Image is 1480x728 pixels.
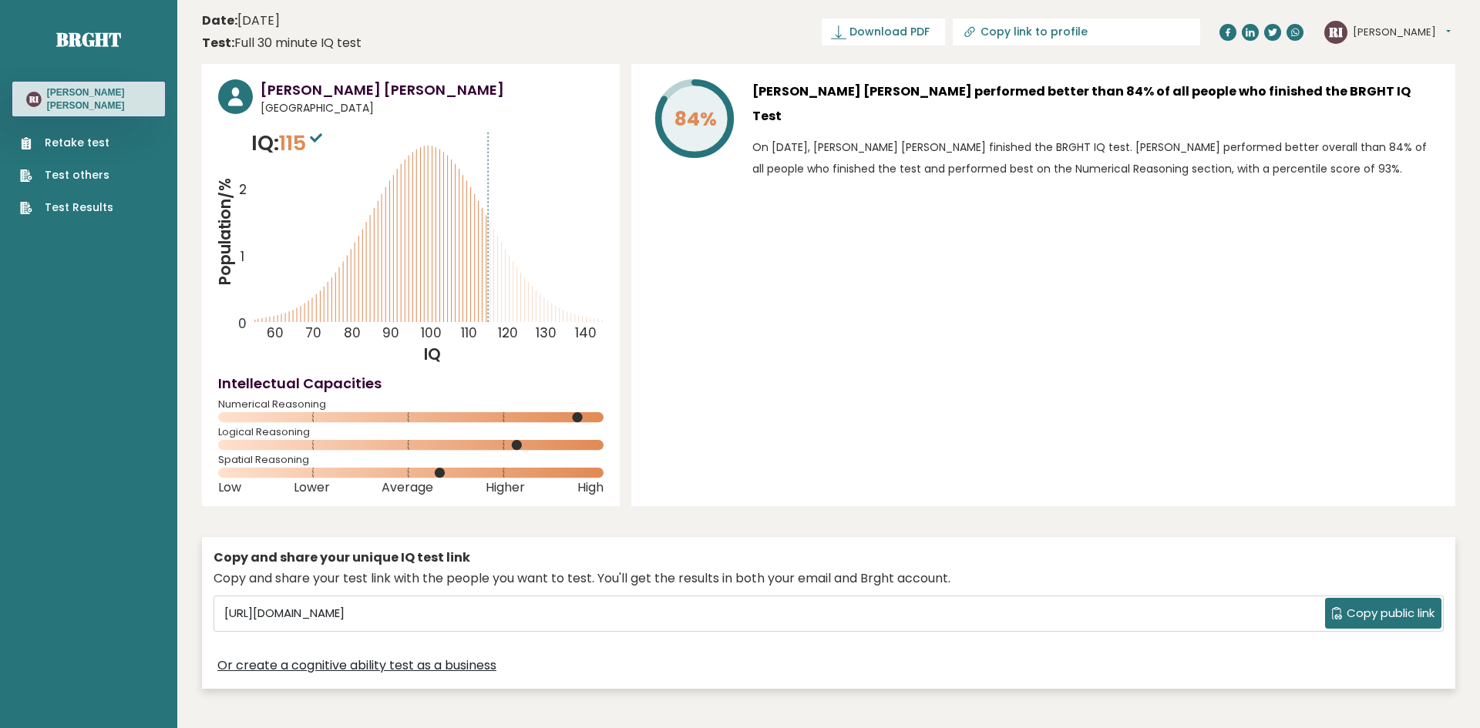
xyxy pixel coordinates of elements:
span: Average [382,485,433,491]
a: Test others [20,167,113,183]
span: Download PDF [849,24,930,40]
time: [DATE] [202,12,280,30]
tspan: IQ [424,343,441,365]
a: Brght [56,27,121,52]
b: Test: [202,34,234,52]
span: Higher [486,485,525,491]
tspan: 130 [536,324,557,343]
h3: [PERSON_NAME] [PERSON_NAME] [47,86,151,112]
text: RI [29,93,39,105]
tspan: 0 [238,315,247,334]
tspan: 110 [461,324,477,343]
tspan: 80 [345,324,362,343]
span: Copy public link [1347,605,1435,622]
span: Spatial Reasoning [218,457,604,463]
tspan: 120 [499,324,519,343]
tspan: 1 [240,247,244,266]
b: Date: [202,12,237,29]
span: High [577,485,604,491]
tspan: 70 [306,324,322,343]
button: [PERSON_NAME] [1353,25,1451,40]
button: Copy public link [1325,598,1441,629]
p: On [DATE], [PERSON_NAME] [PERSON_NAME] finished the BRGHT IQ test. [PERSON_NAME] performed better... [752,136,1439,179]
a: Retake test [20,135,113,151]
span: Logical Reasoning [218,429,604,435]
a: Or create a cognitive ability test as a business [217,656,496,675]
div: Copy and share your unique IQ test link [214,549,1444,567]
span: Numerical Reasoning [218,401,604,408]
a: Test Results [20,200,113,216]
tspan: 90 [382,324,399,343]
tspan: 60 [267,324,284,343]
span: Low [218,485,241,491]
tspan: 2 [239,180,247,199]
tspan: 100 [421,324,442,343]
tspan: 84% [674,106,717,133]
span: 115 [279,129,326,157]
div: Copy and share your test link with the people you want to test. You'll get the results in both yo... [214,569,1444,588]
h3: [PERSON_NAME] [PERSON_NAME] [261,79,604,100]
h4: Intellectual Capacities [218,373,604,394]
tspan: 140 [576,324,597,343]
h3: [PERSON_NAME] [PERSON_NAME] performed better than 84% of all people who finished the BRGHT IQ Test [752,79,1439,129]
div: Full 30 minute IQ test [202,34,362,52]
tspan: Population/% [214,178,236,286]
a: Download PDF [822,18,945,45]
p: IQ: [251,128,326,159]
span: Lower [294,485,330,491]
text: RI [1328,22,1343,40]
span: [GEOGRAPHIC_DATA] [261,100,604,116]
